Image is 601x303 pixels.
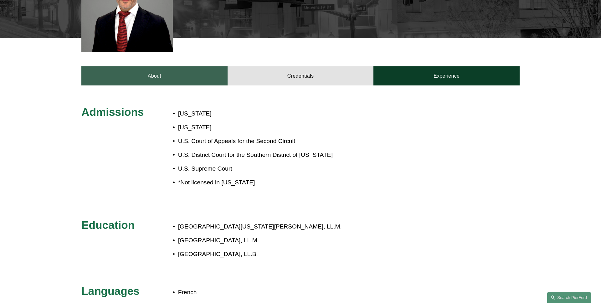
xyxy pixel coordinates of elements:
p: U.S. Court of Appeals for the Second Circuit [178,136,337,147]
p: [GEOGRAPHIC_DATA][US_STATE][PERSON_NAME], LL.M. [178,221,465,232]
span: Education [81,219,135,231]
a: Search this site [547,292,591,303]
a: Experience [373,66,520,85]
p: U.S. Supreme Court [178,163,337,174]
p: [US_STATE] [178,108,337,119]
p: *Not licensed in [US_STATE] [178,177,337,188]
p: [GEOGRAPHIC_DATA], LL.B. [178,249,465,260]
span: Admissions [81,106,144,118]
p: [GEOGRAPHIC_DATA], LL.M. [178,235,465,246]
p: U.S. District Court for the Southern District of [US_STATE] [178,150,337,161]
a: About [81,66,228,85]
p: [US_STATE] [178,122,337,133]
a: Credentials [228,66,374,85]
p: French [178,287,465,298]
span: Languages [81,285,140,297]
